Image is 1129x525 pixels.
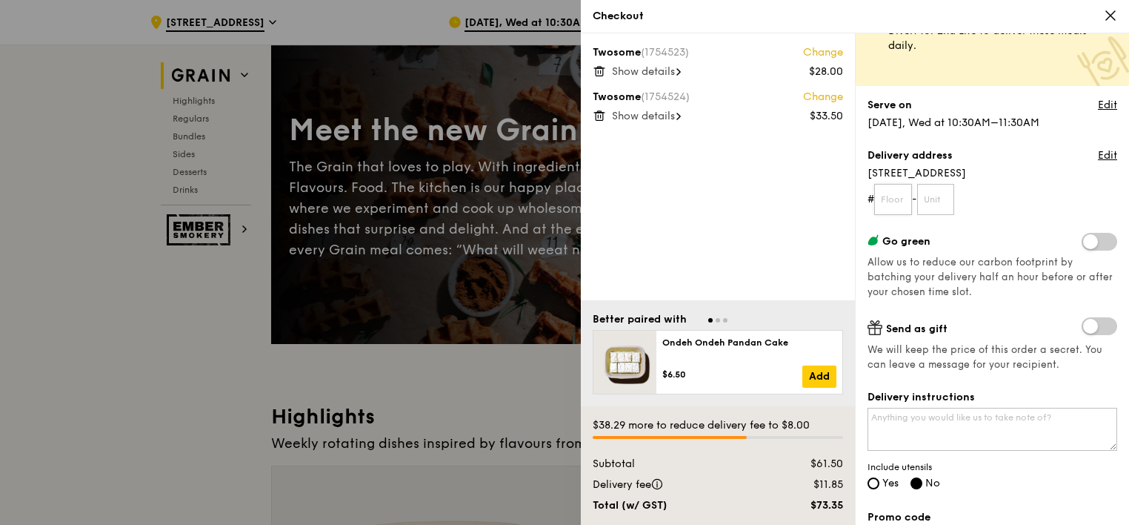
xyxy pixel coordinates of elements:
[803,45,843,60] a: Change
[867,148,953,163] label: Delivery address
[593,90,843,105] div: Twosome
[867,98,912,113] label: Serve on
[662,337,836,349] div: Ondeh Ondeh Pandan Cake
[867,166,1117,181] span: [STREET_ADDRESS]
[910,478,922,489] input: No
[874,184,912,215] input: Floor
[882,235,930,248] span: Go green
[593,9,1117,24] div: Checkout
[886,323,948,335] span: Send as gift
[810,109,843,124] div: $33.50
[584,498,762,513] div: Total (w/ GST)
[1077,36,1129,89] img: Meal donation
[593,45,843,60] div: Twosome
[593,312,687,327] div: Better paired with
[867,257,1113,298] span: Allow us to reduce our carbon footprint by batching your delivery half an hour before or after yo...
[612,65,675,78] span: Show details
[803,90,843,105] a: Change
[716,318,720,323] span: Go to slide 2
[867,390,1117,405] label: Delivery instructions
[867,478,879,489] input: Yes
[917,184,955,215] input: Unit
[867,461,1117,473] span: Include utensils
[882,477,899,489] span: Yes
[662,369,802,380] div: $6.50
[867,116,1039,129] span: [DATE], Wed at 10:30AM–11:30AM
[612,110,675,122] span: Show details
[641,46,689,59] span: (1754523)
[867,343,1117,372] span: We will keep the price of this order a secret. You can leave a message for your recipient.
[762,457,852,472] div: $61.50
[762,498,852,513] div: $73.35
[762,478,852,492] div: $11.85
[708,318,713,323] span: Go to slide 1
[925,477,940,489] span: No
[867,184,1117,215] form: # -
[802,366,836,388] a: Add
[584,457,762,472] div: Subtotal
[867,510,1117,525] label: Promo code
[723,318,727,323] span: Go to slide 3
[584,478,762,492] div: Delivery fee
[809,65,843,79] div: $28.00
[593,418,843,433] div: $38.29 more to reduce delivery fee to $8.00
[641,90,690,103] span: (1754524)
[1098,98,1117,113] a: Edit
[1098,148,1117,163] a: Edit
